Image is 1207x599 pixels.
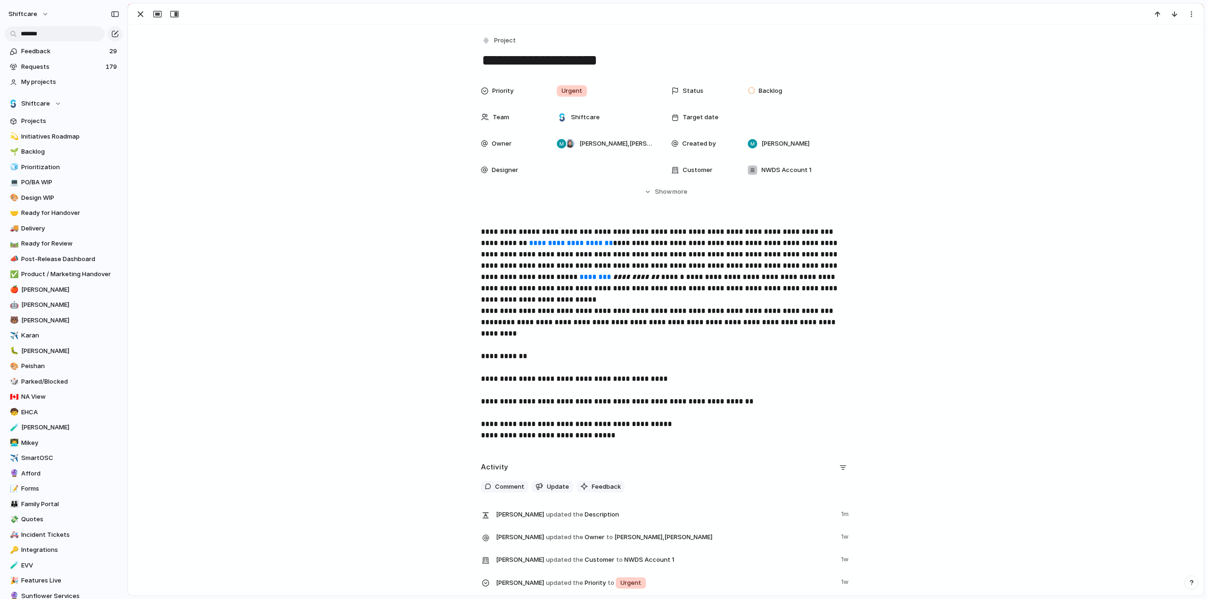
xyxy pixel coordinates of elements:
div: 🎲 [10,376,17,387]
span: [PERSON_NAME] [496,510,544,519]
button: 🚑 [8,530,18,540]
button: 📝 [8,484,18,493]
span: Shiftcare [21,99,50,108]
div: 🔑Integrations [5,543,123,557]
span: 179 [106,62,119,72]
div: 🤖 [10,300,17,311]
span: Backlog [21,147,119,156]
span: My projects [21,77,119,87]
a: 🧒EHCA [5,405,123,419]
div: ✈️ [10,453,17,464]
div: 💸 [10,514,17,525]
div: 💫 [10,131,17,142]
a: ✈️Karan [5,328,123,343]
button: Feedback [577,481,625,493]
div: 🔮Afford [5,467,123,481]
div: 💸Quotes [5,512,123,526]
div: 🐻 [10,315,17,326]
div: ✅Product / Marketing Handover [5,267,123,281]
span: to [616,555,623,565]
div: 🎨Design WIP [5,191,123,205]
div: 🎉Features Live [5,574,123,588]
a: 🎨Peishan [5,359,123,373]
div: 🧪 [10,422,17,433]
span: [PERSON_NAME] [496,533,544,542]
span: SmartOSC [21,453,119,463]
div: 🤝 [10,208,17,219]
button: 🧒 [8,408,18,417]
span: [PERSON_NAME] [761,139,810,148]
button: 🤝 [8,208,18,218]
span: [PERSON_NAME] [496,555,544,565]
span: 1m [841,508,851,519]
span: Ready for Review [21,239,119,248]
div: ✈️ [10,330,17,341]
a: ✈️SmartOSC [5,451,123,465]
div: 🇨🇦 [10,392,17,402]
a: 🧪[PERSON_NAME] [5,420,123,435]
span: 1w [841,530,851,542]
div: 🤝Ready for Handover [5,206,123,220]
span: Projects [21,116,119,126]
span: Show [655,187,672,197]
span: to [606,533,613,542]
div: 👪 [10,499,17,509]
a: 🐻[PERSON_NAME] [5,313,123,328]
span: Backlog [759,86,782,96]
div: 🎨 [10,192,17,203]
span: Priority [496,575,835,590]
a: 🇨🇦NA View [5,390,123,404]
span: Integrations [21,545,119,555]
button: 🎨 [8,193,18,203]
a: 📣Post-Release Dashboard [5,252,123,266]
div: 🐛 [10,345,17,356]
span: Quotes [21,515,119,524]
a: 🤖[PERSON_NAME] [5,298,123,312]
span: more [672,187,687,197]
div: 🔑 [10,545,17,556]
button: Shiftcare [5,97,123,111]
span: [PERSON_NAME] [21,423,119,432]
div: 🍎[PERSON_NAME] [5,283,123,297]
div: 🍎 [10,284,17,295]
a: 💻PO/BA WIP [5,175,123,189]
span: Project [494,36,516,45]
button: ✈️ [8,331,18,340]
span: shiftcare [8,9,37,19]
span: Update [547,482,569,492]
div: 🎉 [10,575,17,586]
div: 🧊 [10,162,17,172]
div: 🚑Incident Tickets [5,528,123,542]
span: Customer [683,165,712,175]
span: Owner [496,530,835,543]
span: to [608,578,614,588]
span: updated the [546,510,583,519]
button: 🌱 [8,147,18,156]
button: Update [532,481,573,493]
span: Family Portal [21,500,119,509]
button: 📣 [8,254,18,264]
span: Prioritization [21,163,119,172]
div: 🌱 [10,147,17,157]
button: 👪 [8,500,18,509]
a: My projects [5,75,123,89]
button: 🧪 [8,423,18,432]
span: [PERSON_NAME] , [PERSON_NAME] [614,533,712,542]
span: [PERSON_NAME] [21,316,119,325]
div: 🔮 [10,468,17,479]
button: 🍎 [8,285,18,295]
span: Shiftcare [571,113,600,122]
span: Requests [21,62,103,72]
h2: Activity [481,462,508,473]
span: Comment [495,482,524,492]
span: EHCA [21,408,119,417]
span: Feedback [592,482,621,492]
div: 👪Family Portal [5,497,123,511]
a: Projects [5,114,123,128]
span: Feedback [21,47,107,56]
